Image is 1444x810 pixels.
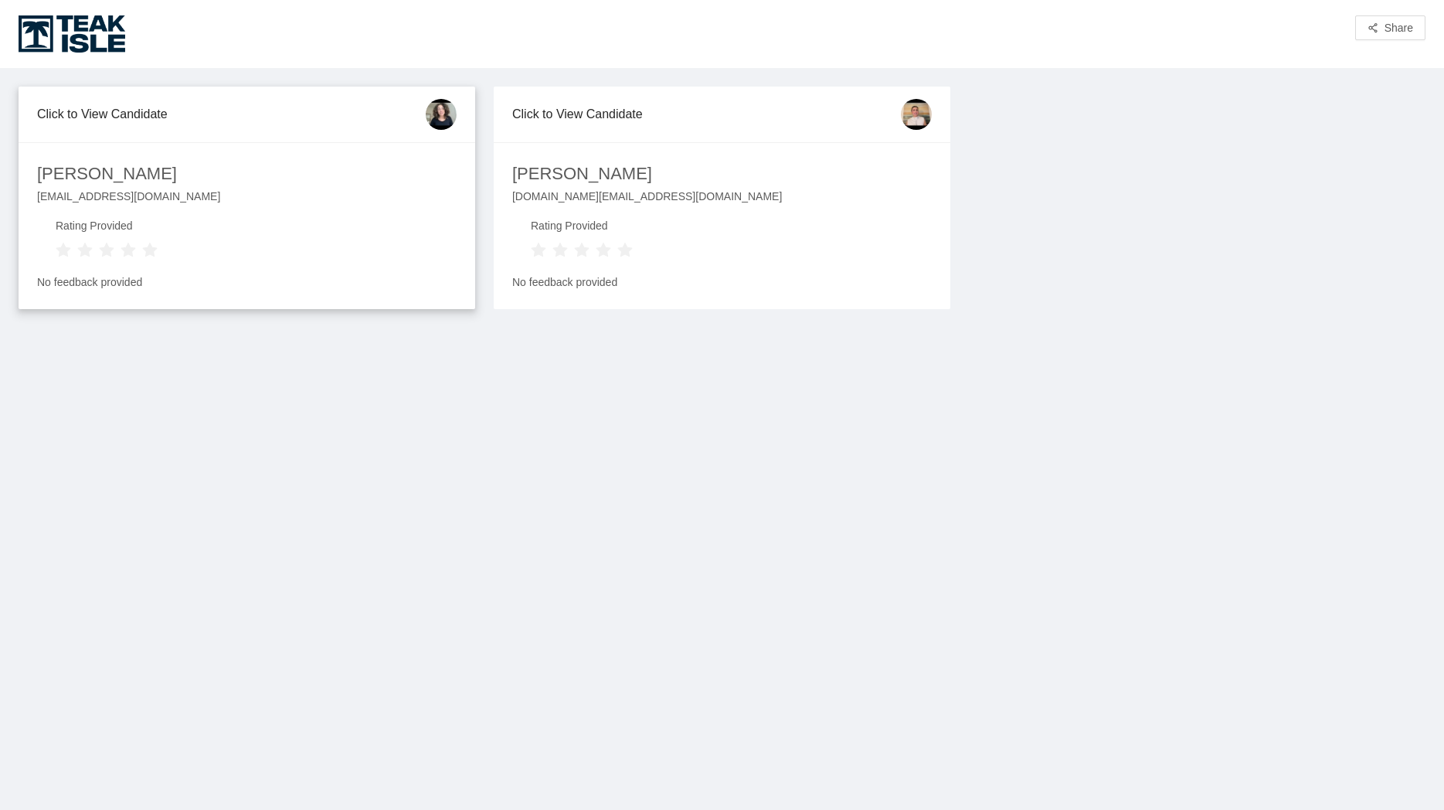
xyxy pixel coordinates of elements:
[901,99,932,130] img: thumbnail100x100.jpg
[596,243,611,258] span: star
[37,161,177,188] div: [PERSON_NAME]
[77,243,93,258] span: star
[56,217,158,238] div: Rating Provided
[142,243,158,258] span: star
[617,243,633,258] span: star
[512,262,932,291] div: No feedback provided
[531,243,546,258] span: star
[552,243,568,258] span: star
[512,161,652,188] div: [PERSON_NAME]
[512,92,901,136] div: Click to View Candidate
[19,15,125,53] img: Teak Isle
[99,243,114,258] span: star
[56,243,71,258] span: star
[37,92,426,136] div: Click to View Candidate
[37,188,457,217] div: [EMAIL_ADDRESS][DOMAIN_NAME]
[426,99,457,130] img: thumbnail100x100.jpg
[531,217,633,238] div: Rating Provided
[512,188,932,217] div: [DOMAIN_NAME][EMAIL_ADDRESS][DOMAIN_NAME]
[1385,19,1413,36] span: Share
[37,262,457,291] div: No feedback provided
[574,243,589,258] span: star
[121,243,136,258] span: star
[1355,15,1425,40] button: share-altShare
[1368,22,1378,35] span: share-alt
